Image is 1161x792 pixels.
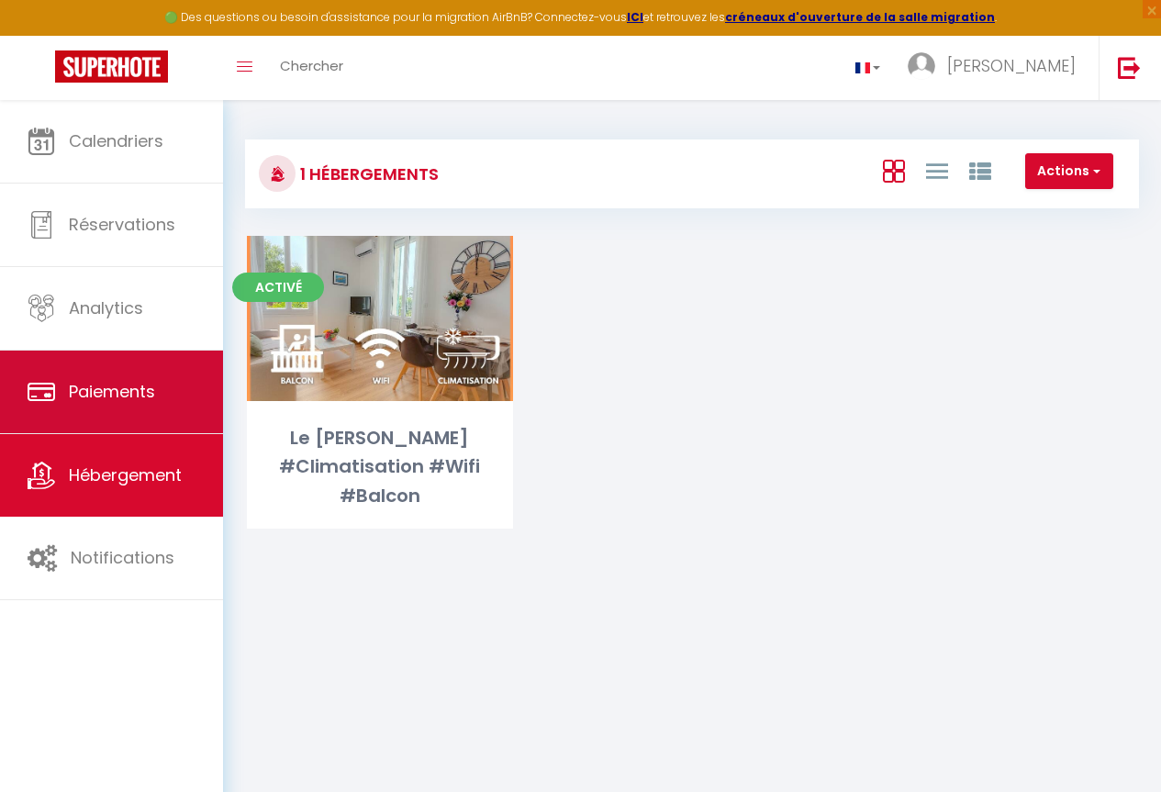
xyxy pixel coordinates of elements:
a: ... [PERSON_NAME] [894,36,1099,100]
span: Paiements [69,380,155,403]
span: Réservations [69,213,175,236]
a: Chercher [266,36,357,100]
span: Chercher [280,56,343,75]
span: Calendriers [69,129,163,152]
div: Le [PERSON_NAME] #Climatisation #Wifi #Balcon [247,424,513,510]
a: Vue en Box [883,155,905,185]
span: Hébergement [69,463,182,486]
button: Actions [1025,153,1113,190]
img: logout [1118,56,1141,79]
img: Super Booking [55,50,168,83]
a: Vue par Groupe [969,155,991,185]
iframe: Chat [1083,709,1147,778]
h3: 1 Hébergements [296,153,439,195]
span: [PERSON_NAME] [947,54,1076,77]
img: ... [908,52,935,80]
span: Analytics [69,296,143,319]
a: créneaux d'ouverture de la salle migration [725,9,995,25]
a: Vue en Liste [926,155,948,185]
span: Notifications [71,546,174,569]
button: Ouvrir le widget de chat LiveChat [15,7,70,62]
span: Activé [232,273,324,302]
a: ICI [627,9,643,25]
